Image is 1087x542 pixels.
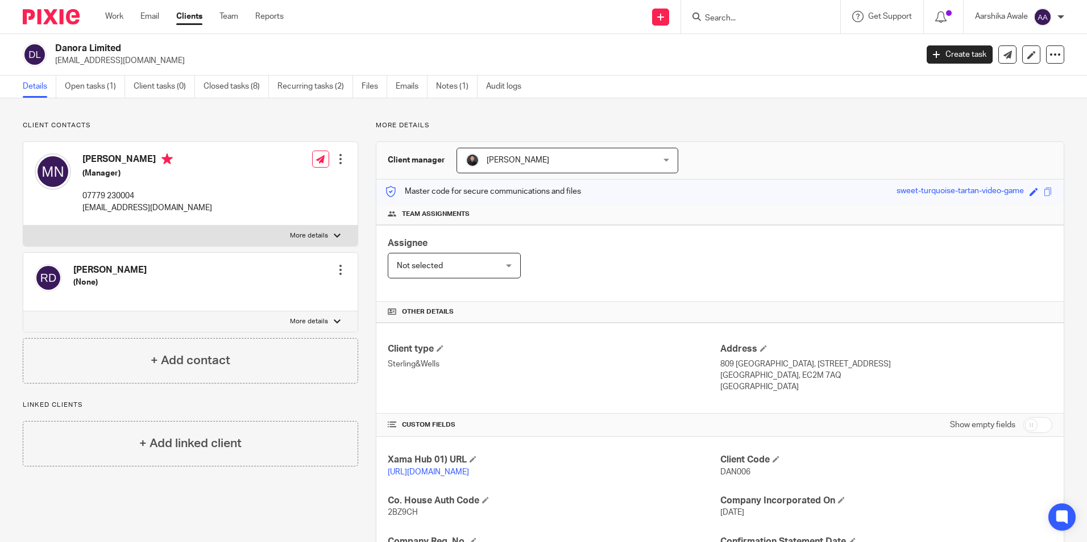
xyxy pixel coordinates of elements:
h4: CUSTOM FIELDS [388,420,720,430]
img: svg%3E [23,43,47,66]
h4: Address [720,343,1052,355]
a: Recurring tasks (2) [277,76,353,98]
h4: + Add linked client [139,435,242,452]
p: [EMAIL_ADDRESS][DOMAIN_NAME] [55,55,910,66]
a: Create task [927,45,993,64]
p: [GEOGRAPHIC_DATA], EC2M 7AQ [720,370,1052,381]
h4: [PERSON_NAME] [82,153,212,168]
a: Closed tasks (8) [204,76,269,98]
p: Client contacts [23,121,358,130]
img: svg%3E [35,153,71,190]
p: [EMAIL_ADDRESS][DOMAIN_NAME] [82,202,212,214]
h4: Co. House Auth Code [388,495,720,507]
span: 2BZ9CH [388,508,418,516]
h3: Client manager [388,155,445,166]
a: Work [105,11,123,22]
a: Notes (1) [436,76,478,98]
p: 07779 230004 [82,190,212,202]
a: Client tasks (0) [134,76,195,98]
p: Master code for secure communications and files [385,186,581,197]
a: Reports [255,11,284,22]
span: Other details [402,307,454,316]
span: Not selected [397,262,443,270]
span: [PERSON_NAME] [487,156,549,164]
span: [DATE] [720,508,744,516]
h4: Client Code [720,454,1052,466]
p: [GEOGRAPHIC_DATA] [720,381,1052,393]
h4: Company Incorporated On [720,495,1052,507]
h4: Xama Hub 01) URL [388,454,720,466]
i: Primary [161,153,173,165]
a: Clients [176,11,202,22]
img: My%20Photo.jpg [466,153,479,167]
p: More details [376,121,1064,130]
p: Sterling&Wells [388,358,720,370]
input: Search [704,14,806,24]
span: DAN006 [720,468,750,476]
p: More details [290,317,328,326]
span: Get Support [868,12,912,20]
h4: + Add contact [151,352,230,369]
a: Email [140,11,159,22]
p: More details [290,231,328,240]
a: Details [23,76,56,98]
h5: (None) [73,277,147,288]
img: svg%3E [1034,8,1052,26]
label: Show empty fields [950,419,1015,431]
span: Assignee [388,239,428,248]
div: sweet-turquoise-tartan-video-game [897,185,1024,198]
a: Emails [396,76,428,98]
a: Team [219,11,238,22]
h5: (Manager) [82,168,212,179]
img: Pixie [23,9,80,24]
h4: [PERSON_NAME] [73,264,147,276]
a: Files [362,76,387,98]
img: svg%3E [35,264,62,291]
p: Linked clients [23,401,358,410]
p: 809 [GEOGRAPHIC_DATA], [STREET_ADDRESS] [720,358,1052,370]
p: Aarshika Awale [975,11,1028,22]
a: [URL][DOMAIN_NAME] [388,468,469,476]
h2: Danora Limited [55,43,739,55]
span: Team assignments [402,210,470,219]
a: Open tasks (1) [65,76,125,98]
a: Audit logs [486,76,530,98]
h4: Client type [388,343,720,355]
